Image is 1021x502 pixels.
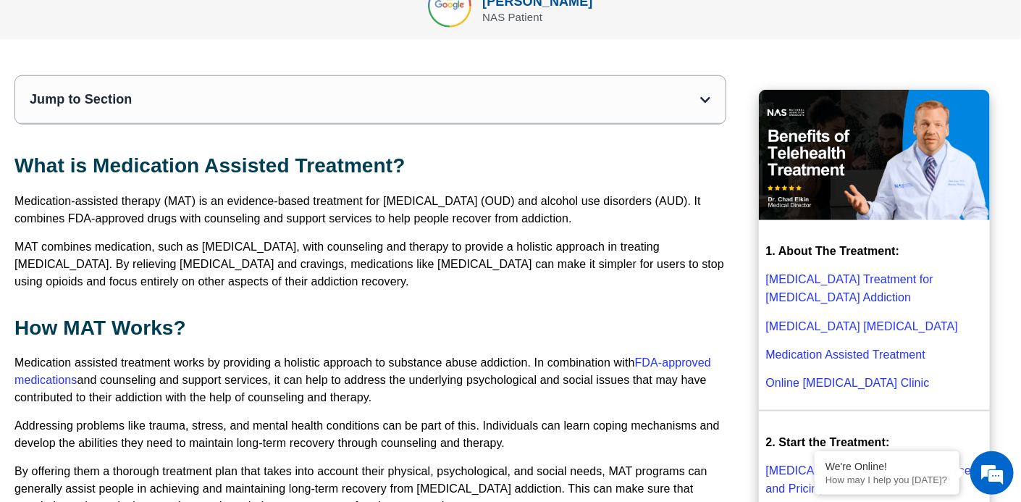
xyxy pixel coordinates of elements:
p: Addressing problems like trauma, stress, and mental health conditions can be part of this. Indivi... [14,417,726,452]
strong: 2. Start the Treatment: [766,436,890,448]
a: [MEDICAL_DATA] Treatment Insurance and Pricing [766,464,972,495]
p: Medication assisted treatment works by providing a holistic approach to substance abuse addiction... [14,354,726,406]
div: NAS Patient [482,12,592,22]
p: MAT combines medication, such as [MEDICAL_DATA], with counseling and therapy to provide a holisti... [14,238,726,290]
p: How may I help you today? [825,474,949,485]
div: Jump to Section [30,91,700,109]
a: Medication Assisted Treatment [766,348,926,361]
h2: What is Medication Assisted Treatment? [14,154,726,178]
p: Medication-assisted therapy (MAT) is an evidence-based treatment for [MEDICAL_DATA] (OUD) and alc... [14,193,726,227]
strong: 1. About The Treatment: [766,245,900,257]
img: Benefits of Telehealth Suboxone Treatment that you should know [759,90,990,220]
a: [MEDICAL_DATA] [MEDICAL_DATA] [766,320,959,332]
a: [MEDICAL_DATA] Treatment for [MEDICAL_DATA] Addiction [766,273,934,304]
a: Online [MEDICAL_DATA] Clinic [766,377,930,389]
h2: How MAT Works? [14,316,726,340]
div: We're Online! [825,461,949,472]
div: Open table of contents [700,94,710,106]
